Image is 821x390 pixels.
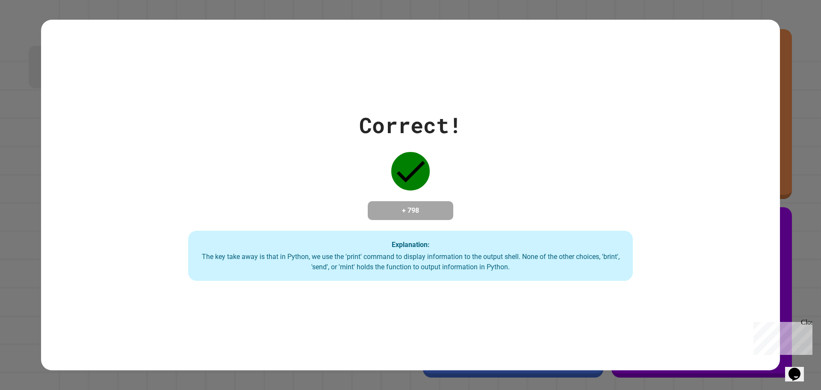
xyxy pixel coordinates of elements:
div: Chat with us now!Close [3,3,59,54]
iframe: chat widget [750,319,812,355]
iframe: chat widget [785,356,812,381]
h4: + 798 [376,205,445,216]
div: Correct! [359,109,462,141]
strong: Explanation: [392,240,430,248]
div: The key take away is that in Python, we use the 'print' command to display information to the out... [197,252,624,272]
